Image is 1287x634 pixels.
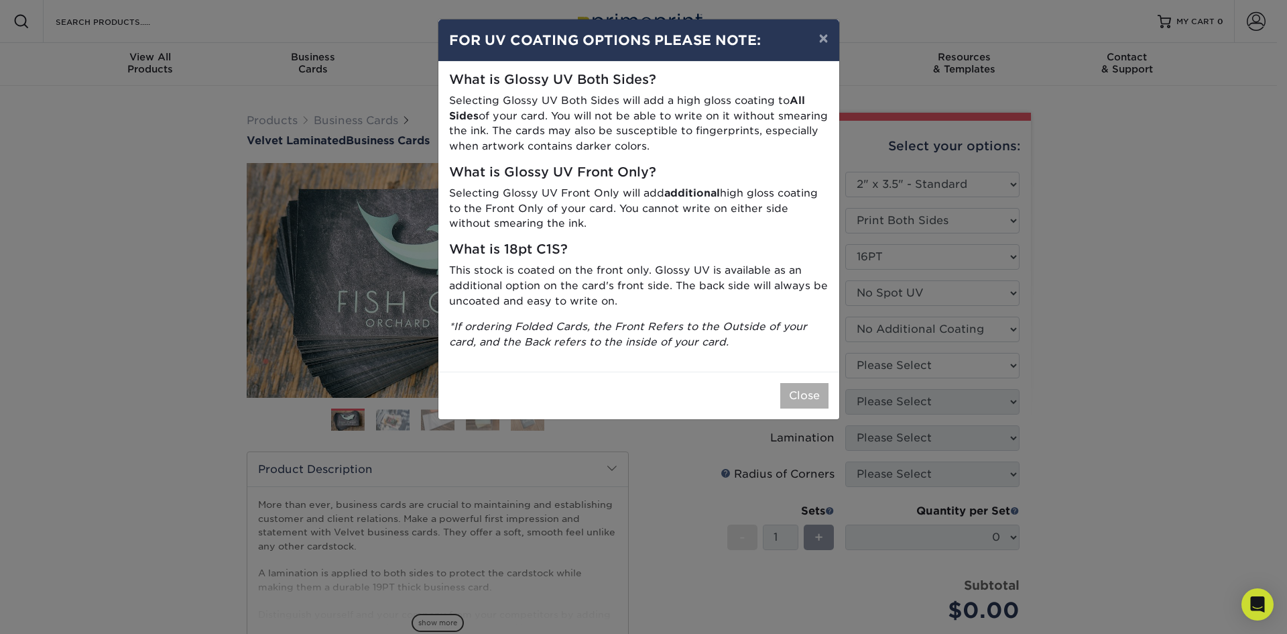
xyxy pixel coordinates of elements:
[449,165,829,180] h5: What is Glossy UV Front Only?
[1241,588,1274,621] div: Open Intercom Messenger
[449,186,829,231] p: Selecting Glossy UV Front Only will add high gloss coating to the Front Only of your card. You ca...
[449,30,829,50] h4: FOR UV COATING OPTIONS PLEASE NOTE:
[449,320,807,348] i: *If ordering Folded Cards, the Front Refers to the Outside of your card, and the Back refers to t...
[449,263,829,309] p: This stock is coated on the front only. Glossy UV is available as an additional option on the car...
[449,93,829,154] p: Selecting Glossy UV Both Sides will add a high gloss coating to of your card. You will not be abl...
[808,19,839,57] button: ×
[449,94,805,122] strong: All Sides
[449,242,829,258] h5: What is 18pt C1S?
[449,72,829,88] h5: What is Glossy UV Both Sides?
[664,187,720,199] strong: additional
[780,383,829,409] button: Close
